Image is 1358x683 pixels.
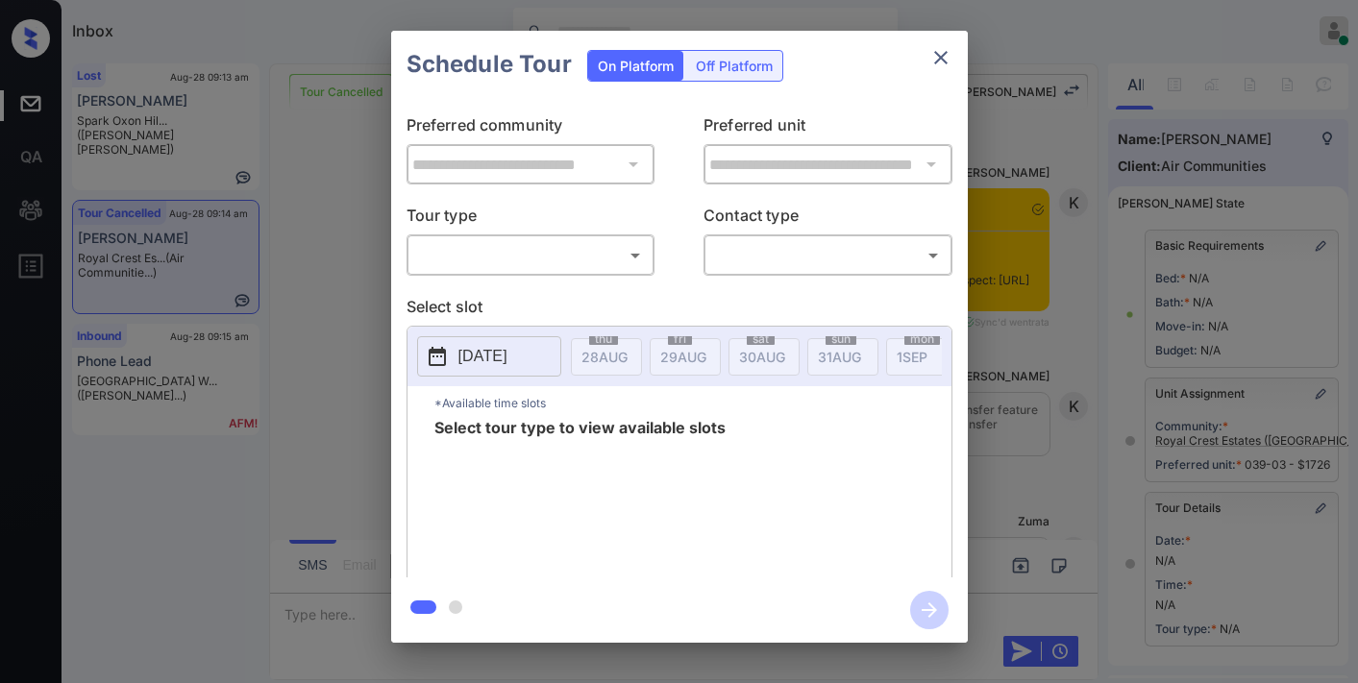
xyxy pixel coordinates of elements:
[407,113,655,144] p: Preferred community
[407,295,952,326] p: Select slot
[458,345,507,368] p: [DATE]
[434,420,726,573] span: Select tour type to view available slots
[704,113,952,144] p: Preferred unit
[588,51,683,81] div: On Platform
[922,38,960,77] button: close
[704,204,952,234] p: Contact type
[686,51,782,81] div: Off Platform
[434,386,951,420] p: *Available time slots
[417,336,561,377] button: [DATE]
[407,204,655,234] p: Tour type
[391,31,587,98] h2: Schedule Tour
